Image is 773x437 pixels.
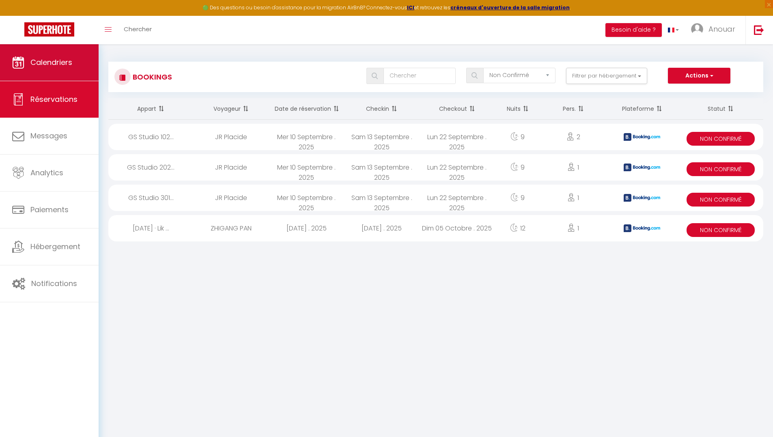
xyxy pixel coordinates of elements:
span: Réservations [30,94,78,104]
span: Analytics [30,168,63,178]
img: ... [691,23,703,35]
span: Calendriers [30,57,72,67]
button: Ouvrir le widget de chat LiveChat [6,3,31,28]
th: Sort by channel [606,98,678,120]
a: Chercher [118,16,158,44]
th: Sort by status [678,98,763,120]
img: Super Booking [24,22,74,37]
span: Anouar [708,24,735,34]
span: Messages [30,131,67,141]
th: Sort by checkin [344,98,420,120]
span: Chercher [124,25,152,33]
a: créneaux d'ouverture de la salle migration [450,4,570,11]
h3: Bookings [131,68,172,86]
th: Sort by guest [194,98,269,120]
th: Sort by checkout [420,98,495,120]
span: Paiements [30,205,69,215]
th: Sort by booking date [269,98,344,120]
button: Besoin d'aide ? [605,23,662,37]
span: Notifications [31,278,77,288]
img: logout [754,25,764,35]
th: Sort by nights [495,98,540,120]
span: Hébergement [30,241,80,252]
button: Filtrer par hébergement [566,68,647,84]
button: Actions [668,68,730,84]
th: Sort by people [540,98,606,120]
a: ... Anouar [685,16,745,44]
th: Sort by rentals [108,98,194,120]
a: ICI [407,4,414,11]
input: Chercher [383,68,456,84]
